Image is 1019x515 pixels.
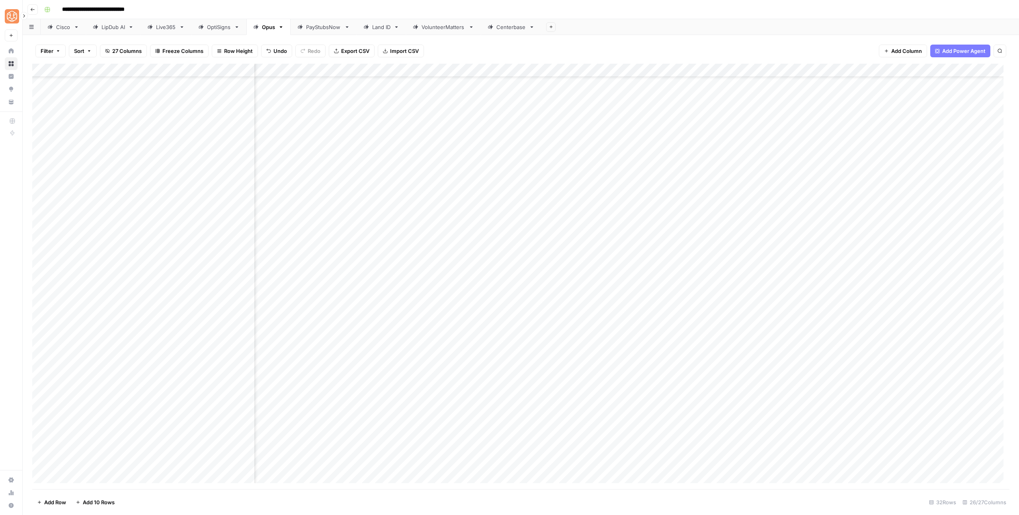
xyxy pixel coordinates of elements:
[378,45,424,57] button: Import CSV
[44,498,66,506] span: Add Row
[112,47,142,55] span: 27 Columns
[926,496,959,509] div: 32 Rows
[150,45,209,57] button: Freeze Columns
[291,19,357,35] a: PayStubsNow
[32,496,71,509] button: Add Row
[357,19,406,35] a: Land ID
[207,23,231,31] div: OptiSigns
[5,474,18,486] a: Settings
[5,45,18,57] a: Home
[86,19,141,35] a: LipDub AI
[959,496,1009,509] div: 26/27 Columns
[295,45,326,57] button: Redo
[74,47,84,55] span: Sort
[930,45,990,57] button: Add Power Agent
[56,23,70,31] div: Cisco
[102,23,125,31] div: LipDub AI
[141,19,191,35] a: Live365
[191,19,246,35] a: OptiSigns
[5,83,18,96] a: Opportunities
[41,47,53,55] span: Filter
[262,23,275,31] div: Opus
[5,499,18,512] button: Help + Support
[273,47,287,55] span: Undo
[5,486,18,499] a: Usage
[162,47,203,55] span: Freeze Columns
[879,45,927,57] button: Add Column
[5,70,18,83] a: Insights
[71,496,119,509] button: Add 10 Rows
[341,47,369,55] span: Export CSV
[212,45,258,57] button: Row Height
[224,47,253,55] span: Row Height
[5,6,18,26] button: Workspace: SimpleTiger
[69,45,97,57] button: Sort
[35,45,66,57] button: Filter
[481,19,541,35] a: Centerbase
[246,19,291,35] a: Opus
[390,47,419,55] span: Import CSV
[406,19,481,35] a: VolunteerMatters
[306,23,341,31] div: PayStubsNow
[83,498,115,506] span: Add 10 Rows
[156,23,176,31] div: Live365
[100,45,147,57] button: 27 Columns
[329,45,375,57] button: Export CSV
[422,23,465,31] div: VolunteerMatters
[942,47,986,55] span: Add Power Agent
[891,47,922,55] span: Add Column
[496,23,526,31] div: Centerbase
[41,19,86,35] a: Cisco
[308,47,320,55] span: Redo
[5,57,18,70] a: Browse
[5,96,18,108] a: Your Data
[261,45,292,57] button: Undo
[372,23,390,31] div: Land ID
[5,9,19,23] img: SimpleTiger Logo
